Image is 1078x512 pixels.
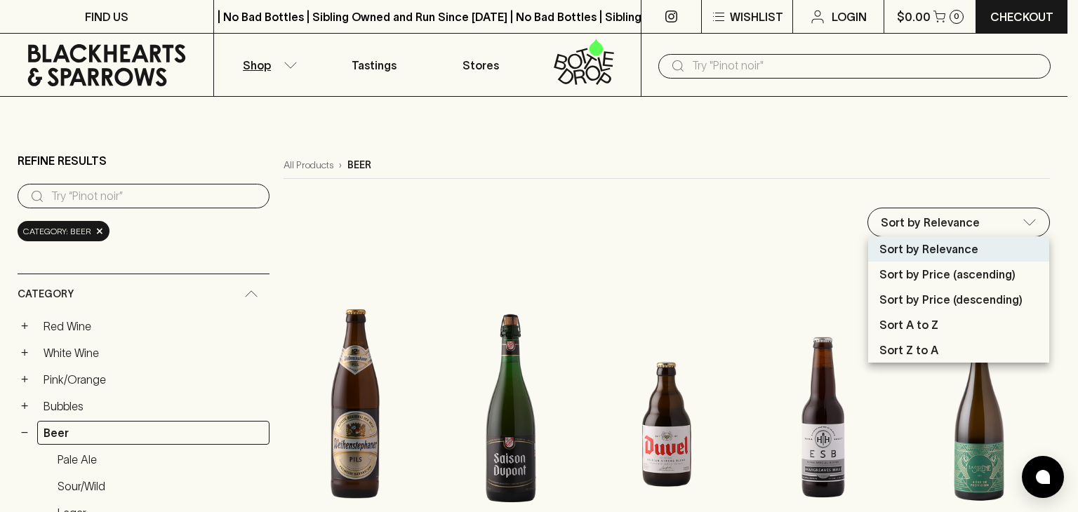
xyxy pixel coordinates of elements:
[879,316,938,333] p: Sort A to Z
[879,241,978,257] p: Sort by Relevance
[1036,470,1050,484] img: bubble-icon
[879,266,1016,283] p: Sort by Price (ascending)
[879,291,1023,308] p: Sort by Price (descending)
[879,342,938,358] p: Sort Z to A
